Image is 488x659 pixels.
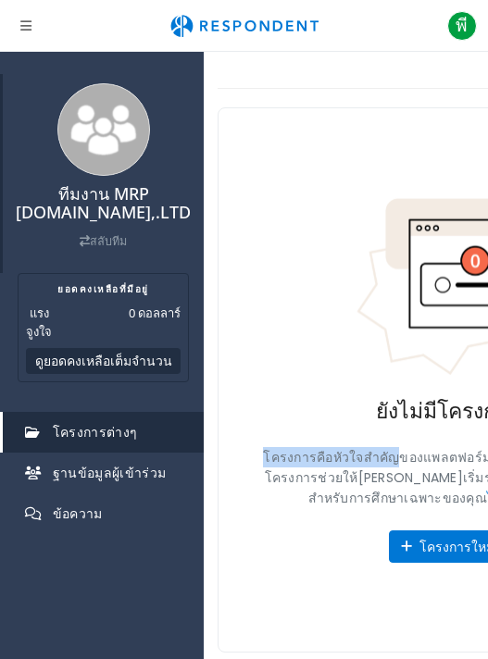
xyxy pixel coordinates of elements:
font: ทีมงาน MRP [DOMAIN_NAME],.LTD [16,182,191,223]
img: respondent-logo.png [159,8,330,44]
font: สลับทีม [90,233,127,249]
font: แรงจูงใจ [26,305,52,340]
font: ข้อความ [53,504,103,522]
font: 0 ดอลลาร์ [129,305,181,321]
font: โครงการต่างๆ [53,423,138,441]
button: พี [444,9,481,43]
font: ยอดคงเหลือที่มีอยู่ [57,282,149,295]
img: team_avatar_256.png [57,83,150,176]
font: พี [456,13,468,38]
section: สรุปยอดคงเหลือ [18,273,189,382]
button: ดูยอดคงเหลือเต็มจำนวน [26,348,181,374]
button: เปิดการนำทาง [7,7,44,44]
font: ฐานข้อมูลผู้เข้าร่วม [53,464,167,481]
a: สลับทีม [80,233,127,249]
font: ดูยอดคงเหลือเต็มจำนวน [35,352,172,369]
